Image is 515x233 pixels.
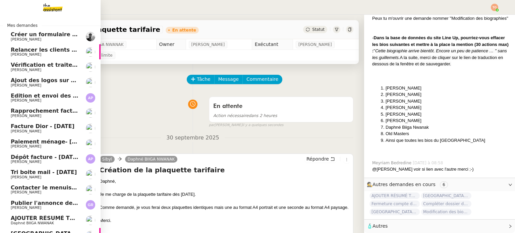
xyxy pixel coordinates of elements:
span: [GEOGRAPHIC_DATA], TPM et Rond Point - Vérification des informations [369,209,420,215]
div: Je me charge de la plaquette tarifaire dès [DATE]. [100,191,350,198]
div: 🧴Autres [364,220,515,233]
span: Tâche [197,75,211,83]
span: Edition et envoi des factures - [DATE] [11,93,124,99]
img: users%2FSOpzwpywf0ff3GVMrjy6wZgYrbV2%2Favatar%2F1615313811401.jpeg [86,124,95,133]
span: [PERSON_NAME] [11,68,41,72]
span: Tri boite mail - [DATE] [11,169,77,175]
span: 🧴 [367,223,388,229]
span: [PERSON_NAME] [11,206,41,210]
li: [PERSON_NAME] [386,104,510,111]
li: [PERSON_NAME] [386,85,510,92]
em: Cette biographie arrive bientôt. Encore un peu de patience … " sans les guillemets. [372,48,507,60]
span: AJOUTER RÉSUMÉ THEATRE 13 / LINE UP [369,192,420,199]
strong: Dans la base de données du site Line Up, pourriez-vous effacer les bios suivantes et mettre à la ... [372,35,509,53]
h4: Création de la plaquette tarifaire [100,165,350,175]
div: @[PERSON_NAME] voir si lien avec l'autre merci ;-) [372,166,510,173]
span: 30 septembre 2025 [161,133,225,142]
li: Ainsi que toutes les bios du [GEOGRAPHIC_DATA] [386,137,510,144]
button: Répondre [304,155,337,163]
li: [PERSON_NAME] [386,91,510,98]
img: users%2FrssbVgR8pSYriYNmUDKzQX9syo02%2Favatar%2Fb215b948-7ecd-4adc-935c-e0e4aeaee93e [86,108,95,118]
span: [GEOGRAPHIC_DATA] Internationale - Création de la programmation [421,192,471,199]
span: Compléter dossier domiciliation asso sur Se Domicilier [421,200,471,207]
span: Ajout des logos sur Canva- [DATE] [11,77,114,83]
span: [PERSON_NAME] [11,129,41,133]
img: users%2FlM7pHDvQZ2WJXR2oyPda4QZJp812%2Favatar%2F6dfc05a2-decd-4c80-b87d-779ea19a00a7 [86,47,95,57]
li: Daphné Biiga Nwanak [386,124,510,131]
span: Relancer les clients pour les factures erronées [11,47,152,53]
span: [PERSON_NAME] [11,52,41,57]
span: Meyriam Bedredine [372,160,413,166]
button: Message [214,75,243,84]
a: Daphné BIIGA NWANAK [125,156,178,162]
nz-tag: 6 [440,181,448,188]
button: Tâche [187,75,215,84]
span: [PERSON_NAME] [11,190,41,194]
small: [PERSON_NAME] [209,122,284,128]
img: users%2F9mvJqJUvllffspLsQzytnd0Nt4c2%2Favatar%2F82da88e3-d90d-4e39-b37d-dcb7941179ae [86,170,95,179]
span: Rapprochement factures/paiements clients - [DATE] [11,108,168,114]
img: svg [491,4,498,11]
span: Statut [312,27,325,32]
li: Old Masters [386,130,510,137]
span: Publier l'annonce de recrutement [11,200,112,206]
span: Commentaire [246,75,278,83]
span: il y a quelques secondes [242,122,284,128]
span: A la suite, merci de cliquer sur le lien de traduction en dessous de la fenêtre et de sauvegarder. [372,55,503,67]
img: svg [86,200,95,210]
div: 🕵️Autres demandes en cours 6 [364,178,515,191]
span: Répondre [306,156,329,162]
img: ee3399b4-027e-46f8-8bb8-fca30cb6f74c [86,32,95,41]
div: - " [372,35,510,67]
td: Owner [156,39,186,50]
span: 🕵️ [367,182,451,187]
span: Message [218,75,239,83]
div: Merci. [100,217,350,224]
span: Mes demandes [3,22,42,29]
div: En attente [172,28,196,32]
td: Exécutant [252,39,293,50]
img: users%2FTmb06GTIDgNLSNhTjmZ0ajWxRk83%2Favatar%2F40f2539e-5604-4681-9cfa-c67755ebd5f1 [86,62,95,72]
span: par [209,122,215,128]
span: Créer un formulaire en ligne esthétique [11,31,131,38]
span: Modification des biographies [421,209,471,215]
span: [PERSON_NAME] [11,144,41,149]
span: [PERSON_NAME] [191,41,225,48]
span: Daphné BIIGA NWANAK [11,221,54,225]
li: [PERSON_NAME] [386,117,510,124]
div: Daphné, [100,178,350,185]
img: svg [86,93,95,103]
button: Commentaire [242,75,282,84]
img: users%2FEJPpscVToRMPJlyoRFUBjAA9eTy1%2Favatar%2F9e06dc73-415a-4367-bfb1-024442b6f19c [86,185,95,194]
img: svg [86,154,95,164]
span: [PERSON_NAME] [11,98,41,103]
span: [PERSON_NAME] [11,114,41,118]
span: Facture Dior - [DATE] [11,123,74,129]
span: dans 2 heures [213,113,277,118]
span: Autres demandes en cours [373,182,436,187]
span: [PERSON_NAME] [11,175,41,179]
span: Action nécessaire [213,113,249,118]
span: Sibyl [102,157,112,162]
span: Fermeture compte domiciliation Kandbaz [369,200,420,207]
span: Contacter le menuisier pour réparation boîte aux lettres [11,184,181,191]
span: Autres [373,223,388,229]
img: users%2FSOpzwpywf0ff3GVMrjy6wZgYrbV2%2Favatar%2F1615313811401.jpeg [86,139,95,149]
li: [PERSON_NAME] [386,111,510,118]
span: [PERSON_NAME] [11,83,41,88]
span: AJOUTER RÉSUMÉ THEATRE 13 / LINE UP [11,215,132,221]
span: Paiement ménage- [DATE] [11,138,90,145]
img: users%2FKPVW5uJ7nAf2BaBJPZnFMauzfh73%2Favatar%2FDigitalCollectionThumbnailHandler.jpeg [86,216,95,225]
div: Comme demandé, je vous ferai deux plaquettes identiques mais une au format A4 portrait et une sec... [100,204,350,211]
span: Dépôt facture - [DATE] [11,154,79,160]
span: [DATE] à 08:58 [413,160,444,166]
span: [PERSON_NAME] [11,160,41,164]
span: En attente [213,103,242,109]
span: Vérification et traitement des demandes comptables - 2025 [11,62,191,68]
div: Peux tu m'ouvrir une demande nommer "Modification des biographies" [372,15,510,22]
li: [PERSON_NAME] [386,98,510,105]
img: users%2FO9OchALxo5ezpWbhdWppMzKWGZy1%2Favatar%2F51d0868c-2df0-4090-becb-859f402a5211 [86,78,95,87]
span: [PERSON_NAME] [11,37,41,42]
span: [PERSON_NAME] [298,41,332,48]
